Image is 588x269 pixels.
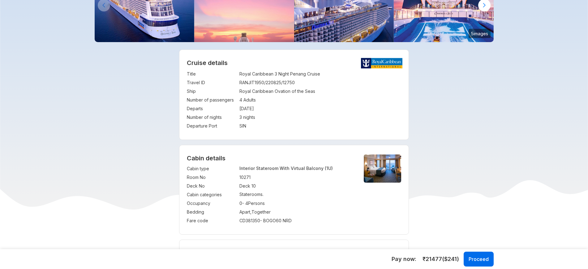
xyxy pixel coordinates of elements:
[239,70,401,78] td: Royal Caribbean 3 Night Penang Cruise
[464,252,494,267] button: Proceed
[236,164,239,173] td: :
[187,122,236,130] td: Departure Port
[239,173,353,182] td: 10271
[325,166,333,171] span: (1U)
[423,255,459,263] span: ₹ 21477 ($ 241 )
[392,255,416,263] h5: Pay now:
[187,182,236,190] td: Deck No
[236,208,239,216] td: :
[251,209,271,215] span: Together
[239,122,401,130] td: SIN
[236,104,239,113] td: :
[236,78,239,87] td: :
[187,113,236,122] td: Number of nights
[187,87,236,96] td: Ship
[187,190,236,199] td: Cabin categories
[236,190,239,199] td: :
[236,96,239,104] td: :
[236,113,239,122] td: :
[236,173,239,182] td: :
[239,87,401,96] td: Royal Caribbean Ovation of the Seas
[239,166,353,171] p: Interior Stateroom With Virtual Balcony
[236,199,239,208] td: :
[187,154,401,162] h4: Cabin details
[239,96,401,104] td: 4 Adults
[239,218,353,224] div: CD381350 - BOGO60 NRD
[239,104,401,113] td: [DATE]
[187,173,236,182] td: Room No
[187,70,236,78] td: Title
[187,96,236,104] td: Number of passengers
[187,164,236,173] td: Cabin type
[187,208,236,216] td: Bedding
[239,209,251,215] span: Apart ,
[187,104,236,113] td: Departs
[236,122,239,130] td: :
[239,199,353,208] td: 0 - 4 Persons
[236,216,239,225] td: :
[236,70,239,78] td: :
[187,216,236,225] td: Fare code
[239,78,401,87] td: RANJIT1950/220825/12750
[236,87,239,96] td: :
[469,29,491,38] small: 5 images
[187,59,401,67] h2: Cruise details
[239,182,353,190] td: Deck 10
[239,192,353,197] p: Staterooms.
[236,182,239,190] td: :
[187,78,236,87] td: Travel ID
[187,199,236,208] td: Occupancy
[239,113,401,122] td: 3 nights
